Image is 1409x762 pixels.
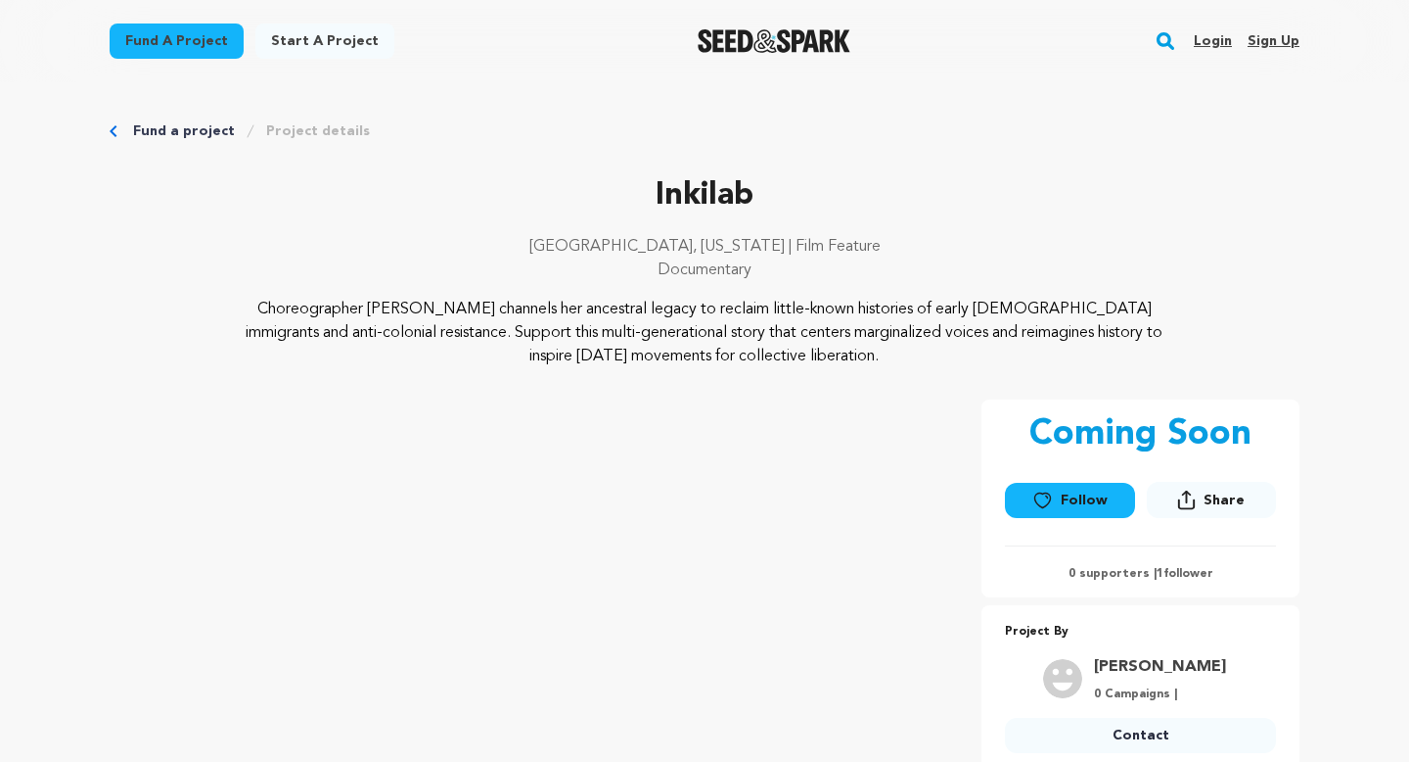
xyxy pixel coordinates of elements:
button: Share [1147,482,1276,518]
a: Fund a project [110,24,244,59]
a: Project details [266,121,370,141]
p: Project By [1005,621,1276,643]
a: Contact [1005,718,1276,753]
a: Login [1194,25,1232,57]
p: Coming Soon [1029,415,1251,454]
p: 0 Campaigns | [1094,687,1226,702]
p: 0 supporters | follower [1005,566,1276,582]
a: Start a project [255,24,394,59]
p: Choreographer [PERSON_NAME] channels her ancestral legacy to reclaim little-known histories of ea... [229,298,1181,368]
span: 1 [1157,568,1163,580]
div: Breadcrumb [110,121,1299,141]
p: Documentary [110,259,1299,282]
span: Share [1204,491,1245,510]
a: Follow [1005,483,1134,518]
p: Inkilab [110,172,1299,219]
a: Seed&Spark Homepage [698,29,851,53]
span: Share [1147,482,1276,526]
p: [GEOGRAPHIC_DATA], [US_STATE] | Film Feature [110,235,1299,259]
a: Sign up [1248,25,1299,57]
img: Seed&Spark Logo Dark Mode [698,29,851,53]
img: user.png [1043,659,1082,698]
a: Goto Suryaneni Priyanka profile [1094,655,1226,679]
a: Fund a project [133,121,235,141]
